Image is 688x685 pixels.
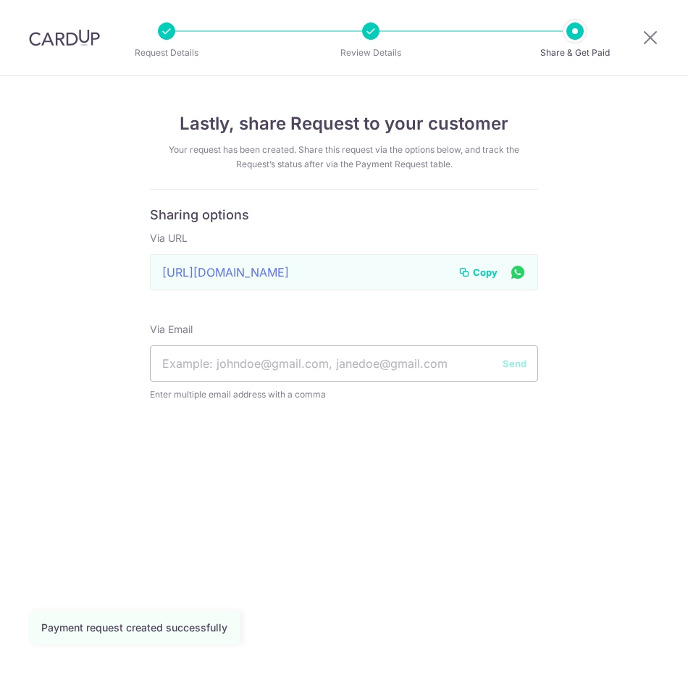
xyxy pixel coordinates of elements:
div: Payment request created successfully [41,621,227,635]
span: Enter multiple email address with a comma [150,387,538,402]
p: Request Details [126,46,207,60]
h4: Lastly, share Request to your customer [150,111,538,137]
p: Review Details [330,46,411,60]
input: Example: johndoe@gmail.com, janedoe@gmail.com [150,345,538,382]
img: CardUp [29,29,100,46]
button: Copy [458,265,498,280]
p: Share & Get Paid [534,46,616,60]
span: Copy [473,265,498,280]
div: Your request has been created. Share this request via the options below, and track the Request’s ... [150,143,538,172]
button: Send [503,356,527,371]
h6: Sharing options [150,207,538,224]
label: Via Email [150,322,193,337]
label: Via URL [150,231,188,245]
